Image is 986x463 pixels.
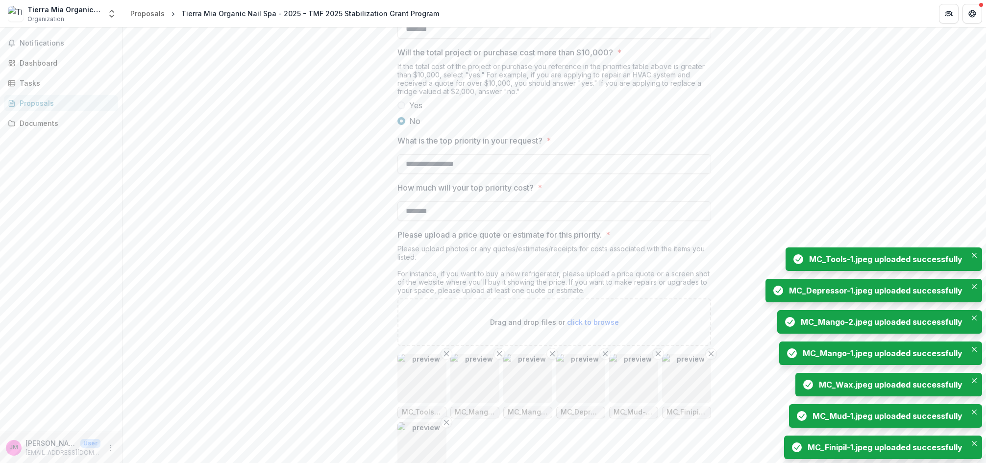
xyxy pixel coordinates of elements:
[397,62,711,99] div: If the total cost of the project or purchase you reference in the priorities table above is great...
[789,285,962,296] div: MC_Depressor-1.jpeg uploaded successfully
[503,354,552,403] img: preview
[455,408,495,416] span: MC_Mango-1.jpeg
[4,35,118,51] button: Notifications
[662,354,711,403] img: preview
[968,343,980,355] button: Close
[20,78,110,88] div: Tasks
[803,347,962,359] div: MC_Mango-1.jpeg uploaded successfully
[705,348,717,360] button: Remove File
[397,182,534,194] p: How much will your top priority cost?
[441,416,452,428] button: Remove File
[20,39,114,48] span: Notifications
[599,348,611,360] button: Remove File
[80,439,100,448] p: User
[130,8,165,19] div: Proposals
[567,318,619,326] span: click to browse
[4,75,118,91] a: Tasks
[402,408,442,416] span: MC_Tools-1.jpeg
[962,4,982,24] button: Get Help
[8,6,24,22] img: Tierra Mia Organic Nail Spa
[9,444,18,451] div: Justin Mitchell
[556,354,605,403] img: preview
[652,348,664,360] button: Remove File
[27,15,64,24] span: Organization
[397,354,446,403] img: preview
[441,348,452,360] button: Remove File
[662,354,711,418] div: Remove FilepreviewMC_Finipil-1.jpeg
[4,115,118,131] a: Documents
[614,408,654,416] span: MC_Mud-1.jpeg
[666,408,707,416] span: MC_Finipil-1.jpeg
[968,438,980,449] button: Close
[762,244,986,463] div: Notifications-bottom-right
[809,253,962,265] div: MC_Tools-1.jpeg uploaded successfully
[556,354,605,418] div: Remove FilepreviewMC_Depressor-1.jpeg
[450,354,499,418] div: Remove FilepreviewMC_Mango-1.jpeg
[450,354,499,403] img: preview
[409,115,420,127] span: No
[968,249,980,261] button: Close
[968,406,980,418] button: Close
[813,410,962,422] div: MC_Mud-1.jpeg uploaded successfully
[508,408,548,416] span: MC_Mango-2.jpeg
[397,135,542,146] p: What is the top priority in your request?
[561,408,601,416] span: MC_Depressor-1.jpeg
[105,4,119,24] button: Open entity switcher
[819,379,962,390] div: MC_Wax.jpeg uploaded successfully
[801,316,962,328] div: MC_Mango-2.jpeg uploaded successfully
[20,58,110,68] div: Dashboard
[4,55,118,71] a: Dashboard
[397,244,711,298] div: Please upload photos or any quotes/estimates/receipts for costs associated with the items you lis...
[4,95,118,111] a: Proposals
[490,317,619,327] p: Drag and drop files or
[20,98,110,108] div: Proposals
[609,354,658,418] div: Remove FilepreviewMC_Mud-1.jpeg
[808,441,962,453] div: MC_Finipil-1.jpeg uploaded successfully
[503,354,552,418] div: Remove FilepreviewMC_Mango-2.jpeg
[968,281,980,292] button: Close
[27,4,101,15] div: Tierra Mia Organic Nail Spa
[126,6,443,21] nav: breadcrumb
[968,312,980,324] button: Close
[493,348,505,360] button: Remove File
[25,448,100,457] p: [EMAIL_ADDRESS][DOMAIN_NAME]
[939,4,959,24] button: Partners
[409,99,422,111] span: Yes
[25,438,76,448] p: [PERSON_NAME]
[968,375,980,387] button: Close
[20,118,110,128] div: Documents
[126,6,169,21] a: Proposals
[397,47,613,58] p: Will the total project or purchase cost more than $10,000?
[104,442,116,454] button: More
[181,8,439,19] div: Tierra Mia Organic Nail Spa - 2025 - TMF 2025 Stabilization Grant Program
[397,354,446,418] div: Remove FilepreviewMC_Tools-1.jpeg
[546,348,558,360] button: Remove File
[397,229,602,241] p: Please upload a price quote or estimate for this priority.
[609,354,658,403] img: preview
